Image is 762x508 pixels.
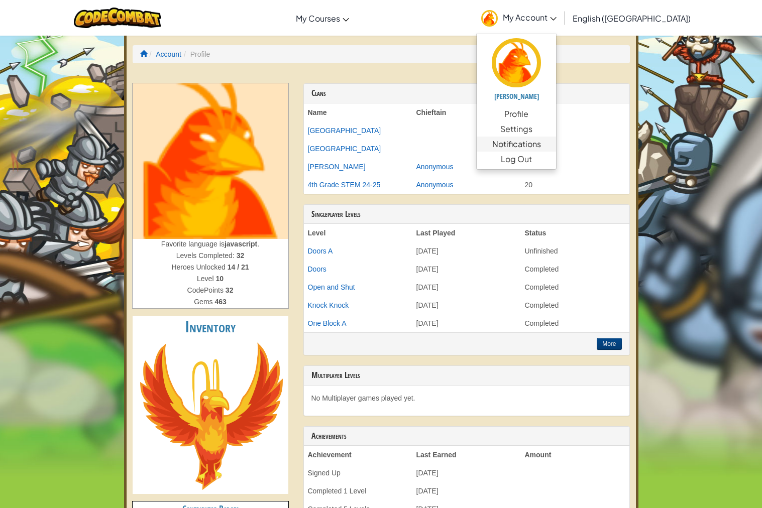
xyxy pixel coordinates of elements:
[597,338,621,350] button: More
[412,103,521,121] th: Chieftain
[412,482,521,500] td: [DATE]
[304,464,412,482] td: Signed Up
[412,464,521,482] td: [DATE]
[197,275,215,283] span: Level
[521,242,629,260] td: Unfinished
[308,301,349,309] a: Knock Knock
[521,158,629,176] td: 152
[487,92,546,100] h5: [PERSON_NAME]
[568,5,696,32] a: English ([GEOGRAPHIC_DATA])
[291,5,354,32] a: My Courses
[416,181,454,189] a: Anonymous
[521,278,629,296] td: Completed
[477,37,556,106] a: [PERSON_NAME]
[521,121,629,140] td: 154
[476,2,562,34] a: My Account
[311,432,622,441] h3: Achievements
[521,176,629,194] td: 20
[308,145,381,153] a: [GEOGRAPHIC_DATA]
[412,260,521,278] td: [DATE]
[477,106,556,121] a: Profile
[477,121,556,137] a: Settings
[412,296,521,314] td: [DATE]
[215,275,224,283] strong: 10
[521,296,629,314] td: Completed
[308,319,347,327] a: One Block A
[304,482,412,500] td: Completed 1 Level
[156,50,181,58] a: Account
[503,12,557,23] span: My Account
[296,13,340,24] span: My Courses
[176,251,237,260] span: Levels Completed:
[304,103,412,121] th: Name
[308,163,366,171] a: [PERSON_NAME]
[573,13,691,24] span: English ([GEOGRAPHIC_DATA])
[311,89,622,98] h3: Clans
[311,371,622,380] h3: Multiplayer Levels
[416,163,454,171] a: Anonymous
[412,446,521,464] th: Last Earned
[521,103,629,121] th: Heroes
[308,247,333,255] a: Doors A
[521,446,629,464] th: Amount
[304,224,412,242] th: Level
[171,263,227,271] span: Heroes Unlocked
[237,251,245,260] strong: 32
[225,240,257,248] strong: javascript
[412,224,521,242] th: Last Played
[214,298,226,306] strong: 463
[521,260,629,278] td: Completed
[521,140,629,158] td: 154
[412,314,521,332] td: [DATE]
[477,137,556,152] a: Notifications
[308,265,326,273] a: Doors
[311,393,622,403] p: No Multiplayer games played yet.
[492,138,541,150] span: Notifications
[257,240,259,248] span: .
[226,286,234,294] strong: 32
[308,126,381,135] a: [GEOGRAPHIC_DATA]
[308,181,381,189] a: 4th Grade STEM 24-25
[521,224,629,242] th: Status
[181,49,210,59] li: Profile
[492,38,541,87] img: avatar
[311,210,622,219] h3: Singleplayer Levels
[481,10,498,27] img: avatar
[412,278,521,296] td: [DATE]
[521,314,629,332] td: Completed
[194,298,214,306] span: Gems
[74,8,162,28] img: CodeCombat logo
[304,446,412,464] th: Achievement
[187,286,226,294] span: CodePoints
[228,263,249,271] strong: 14 / 21
[477,152,556,167] a: Log Out
[412,242,521,260] td: [DATE]
[308,283,355,291] a: Open and Shut
[161,240,225,248] span: Favorite language is
[133,316,288,338] h2: Inventory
